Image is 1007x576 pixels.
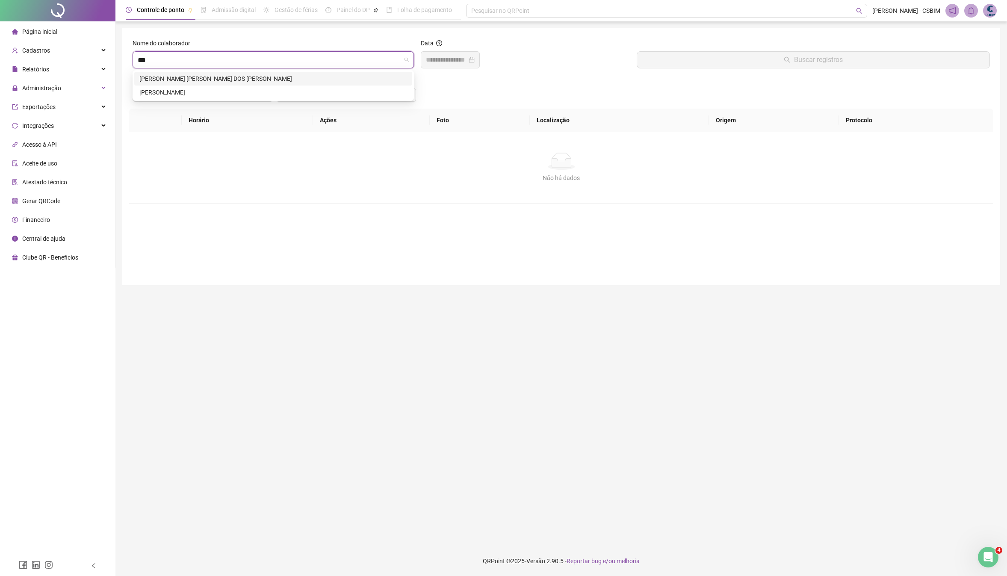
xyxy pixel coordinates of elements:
[137,6,184,13] span: Controle de ponto
[567,558,640,564] span: Reportar bug e/ou melhoria
[22,160,57,167] span: Aceite de uso
[115,546,1007,576] footer: QRPoint © 2025 - 2.90.5 -
[22,254,78,261] span: Clube QR - Beneficios
[188,8,193,13] span: pushpin
[139,88,407,97] div: [PERSON_NAME]
[313,109,430,132] th: Ações
[91,563,97,569] span: left
[839,109,993,132] th: Protocolo
[995,547,1002,554] span: 4
[856,8,862,14] span: search
[12,198,18,204] span: qrcode
[530,109,709,132] th: Localização
[12,29,18,35] span: home
[397,6,452,13] span: Folha de pagamento
[337,6,370,13] span: Painel do DP
[22,141,57,148] span: Acesso à API
[22,85,61,92] span: Administração
[22,122,54,129] span: Integrações
[709,109,839,132] th: Origem
[978,547,998,567] iframe: Intercom live chat
[430,109,530,132] th: Foto
[325,7,331,13] span: dashboard
[436,40,442,46] span: question-circle
[275,6,318,13] span: Gestão de férias
[12,160,18,166] span: audit
[182,109,313,132] th: Horário
[637,51,990,68] button: Buscar registros
[22,179,67,186] span: Atestado técnico
[12,123,18,129] span: sync
[139,74,407,83] div: [PERSON_NAME] [PERSON_NAME] DOS [PERSON_NAME]
[12,142,18,148] span: api
[134,86,412,99] div: GABRIEL MARASSI
[12,254,18,260] span: gift
[134,72,412,86] div: GABRIEL FERREIRA MARTINS DOS SANTOS
[386,7,392,13] span: book
[12,66,18,72] span: file
[12,217,18,223] span: dollar
[373,8,378,13] span: pushpin
[22,28,57,35] span: Página inicial
[133,38,196,48] label: Nome do colaborador
[126,7,132,13] span: clock-circle
[212,6,256,13] span: Admissão digital
[967,7,975,15] span: bell
[22,103,56,110] span: Exportações
[12,47,18,53] span: user-add
[201,7,207,13] span: file-done
[22,235,65,242] span: Central de ajuda
[22,216,50,223] span: Financeiro
[12,179,18,185] span: solution
[32,561,40,569] span: linkedin
[12,236,18,242] span: info-circle
[948,7,956,15] span: notification
[526,558,545,564] span: Versão
[983,4,996,17] img: 69295
[44,561,53,569] span: instagram
[872,6,940,15] span: [PERSON_NAME] - CSBIM
[139,173,983,183] div: Não há dados
[19,561,27,569] span: facebook
[22,198,60,204] span: Gerar QRCode
[12,85,18,91] span: lock
[263,7,269,13] span: sun
[22,47,50,54] span: Cadastros
[22,66,49,73] span: Relatórios
[12,104,18,110] span: export
[421,40,434,47] span: Data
